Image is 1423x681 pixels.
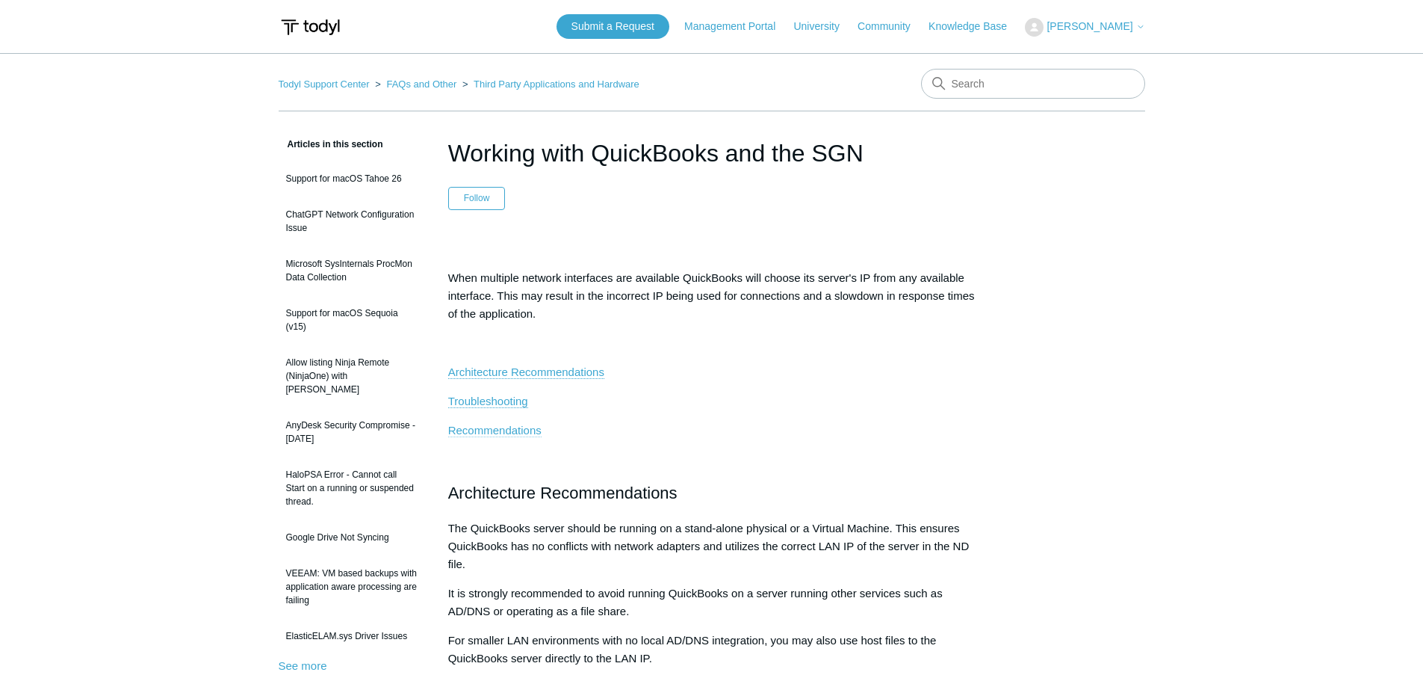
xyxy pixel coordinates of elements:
[557,14,669,39] a: Submit a Request
[279,78,370,90] a: Todyl Support Center
[279,250,426,292] a: Microsoft SysInternals ProcMon Data Collection
[279,13,342,41] img: Todyl Support Center Help Center home page
[279,139,383,150] span: Articles in this section
[858,19,926,34] a: Community
[279,164,426,193] a: Support for macOS Tahoe 26
[448,480,976,506] h2: Architecture Recommendations
[279,460,426,516] a: HaloPSA Error - Cannot call Start on a running or suspended thread.
[279,348,426,404] a: Allow listing Ninja Remote (NinjaOne) with [PERSON_NAME]
[1025,18,1144,37] button: [PERSON_NAME]
[279,200,426,242] a: ChatGPT Network Configuration Issue
[684,19,790,34] a: Management Portal
[279,299,426,341] a: Support for macOS Sequoia (v15)
[928,19,1022,34] a: Knowledge Base
[448,187,506,209] button: Follow Article
[448,269,976,323] p: When multiple network interfaces are available QuickBooks will choose its server's IP from any av...
[279,622,426,650] a: ElasticELAM.sys Driver Issues
[448,366,604,379] a: Architecture Recommendations
[279,411,426,453] a: AnyDesk Security Compromise - [DATE]
[921,69,1145,99] input: Search
[448,424,542,437] a: Recommendations
[279,559,426,614] a: VEEAM: VM based backups with application aware processing are failing
[448,395,528,408] a: Troubleshooting
[279,659,327,672] a: See more
[459,78,639,90] li: Third Party Applications and Hardware
[448,632,976,668] p: For smaller LAN environments with no local AD/DNS integration, you may also use host files to the...
[279,523,426,552] a: Google Drive Not Syncing
[448,520,976,573] p: The QuickBooks server should be running on a stand-alone physical or a Virtual Machine. This ensu...
[448,585,976,620] p: It is strongly recommended to avoid running QuickBooks on a server running other services such as...
[372,78,459,90] li: FAQs and Other
[448,135,976,171] h1: Working with QuickBooks and the SGN
[1047,20,1132,32] span: [PERSON_NAME]
[279,78,373,90] li: Todyl Support Center
[793,19,854,34] a: University
[386,78,456,90] a: FAQs and Other
[474,78,639,90] a: Third Party Applications and Hardware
